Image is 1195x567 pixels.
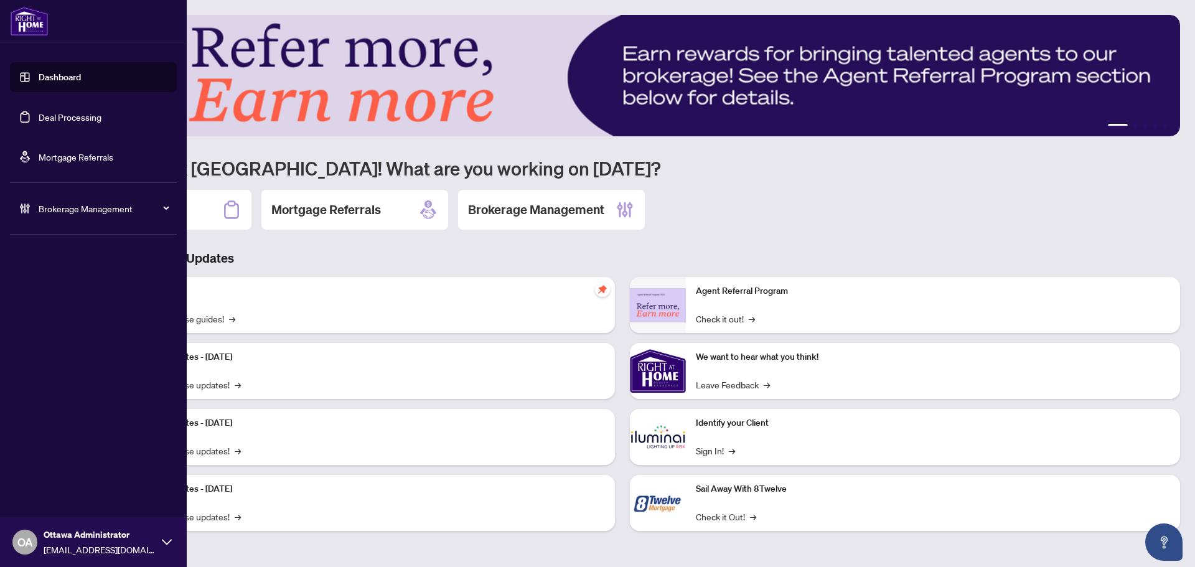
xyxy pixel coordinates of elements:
a: Check it Out!→ [696,510,756,523]
h2: Brokerage Management [468,201,604,218]
h1: Welcome back [GEOGRAPHIC_DATA]! What are you working on [DATE]? [65,156,1180,180]
button: 5 [1163,124,1168,129]
img: logo [10,6,49,36]
a: Deal Processing [39,111,101,123]
p: Platform Updates - [DATE] [131,416,605,430]
p: Agent Referral Program [696,284,1170,298]
span: → [764,378,770,391]
span: OA [17,533,33,551]
p: Sail Away With 8Twelve [696,482,1170,496]
span: [EMAIL_ADDRESS][DOMAIN_NAME] [44,543,156,556]
a: Leave Feedback→ [696,378,770,391]
p: Self-Help [131,284,605,298]
button: 2 [1133,124,1138,129]
p: Identify your Client [696,416,1170,430]
a: Dashboard [39,72,81,83]
p: Platform Updates - [DATE] [131,350,605,364]
button: 1 [1108,124,1128,129]
span: → [229,312,235,326]
span: → [729,444,735,457]
h2: Mortgage Referrals [271,201,381,218]
span: → [235,444,241,457]
img: Sail Away With 8Twelve [630,475,686,531]
span: → [235,510,241,523]
img: Identify your Client [630,409,686,465]
h3: Brokerage & Industry Updates [65,250,1180,267]
button: Open asap [1145,523,1183,561]
span: pushpin [595,282,610,297]
button: 3 [1143,124,1148,129]
p: Platform Updates - [DATE] [131,482,605,496]
img: Agent Referral Program [630,288,686,322]
img: We want to hear what you think! [630,343,686,399]
span: → [749,312,755,326]
a: Check it out!→ [696,312,755,326]
a: Sign In!→ [696,444,735,457]
img: Slide 0 [65,15,1180,136]
button: 4 [1153,124,1158,129]
span: → [235,378,241,391]
a: Mortgage Referrals [39,151,113,162]
span: Ottawa Administrator [44,528,156,541]
span: → [750,510,756,523]
span: Brokerage Management [39,202,168,215]
p: We want to hear what you think! [696,350,1170,364]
